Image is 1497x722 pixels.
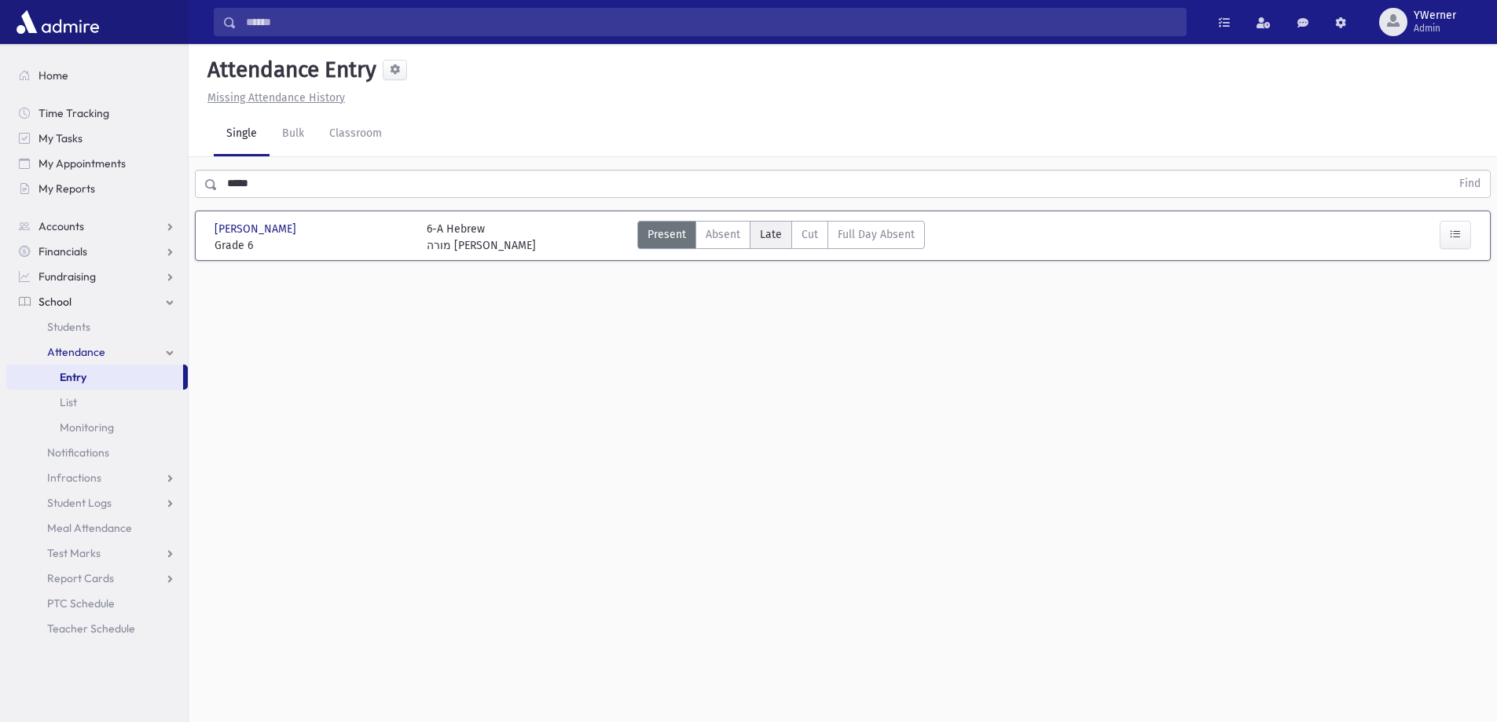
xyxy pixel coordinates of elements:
a: Notifications [6,440,188,465]
span: Absent [706,226,740,243]
span: Students [47,320,90,334]
a: Time Tracking [6,101,188,126]
a: Financials [6,239,188,264]
div: AttTypes [637,221,925,254]
a: Test Marks [6,541,188,566]
a: Accounts [6,214,188,239]
span: My Tasks [39,131,83,145]
a: My Reports [6,176,188,201]
a: School [6,289,188,314]
a: Classroom [317,112,394,156]
a: List [6,390,188,415]
a: Infractions [6,465,188,490]
span: Present [648,226,686,243]
span: PTC Schedule [47,596,115,610]
a: Students [6,314,188,339]
span: Test Marks [47,546,101,560]
span: YWerner [1414,9,1456,22]
span: Full Day Absent [838,226,915,243]
span: My Appointments [39,156,126,170]
span: My Reports [39,181,95,196]
span: Grade 6 [215,237,411,254]
a: Missing Attendance History [201,91,345,104]
a: Teacher Schedule [6,616,188,641]
span: Monitoring [60,420,114,434]
span: Report Cards [47,571,114,585]
a: Attendance [6,339,188,365]
a: Fundraising [6,264,188,289]
span: List [60,395,77,409]
a: Student Logs [6,490,188,515]
a: Monitoring [6,415,188,440]
span: Student Logs [47,496,112,510]
span: Notifications [47,445,109,460]
a: Report Cards [6,566,188,591]
span: Infractions [47,471,101,485]
span: Attendance [47,345,105,359]
a: Entry [6,365,183,390]
span: School [39,295,72,309]
span: Financials [39,244,87,258]
a: My Appointments [6,151,188,176]
button: Find [1450,170,1490,197]
span: Admin [1414,22,1456,35]
u: Missing Attendance History [207,91,345,104]
span: Entry [60,370,86,384]
span: Cut [802,226,818,243]
span: Home [39,68,68,82]
a: My Tasks [6,126,188,151]
span: Teacher Schedule [47,621,135,636]
div: 6-A Hebrew מורה [PERSON_NAME] [427,221,536,254]
span: Time Tracking [39,106,109,120]
span: [PERSON_NAME] [215,221,299,237]
a: Bulk [270,112,317,156]
span: Meal Attendance [47,521,132,535]
a: Meal Attendance [6,515,188,541]
a: Home [6,63,188,88]
span: Accounts [39,219,84,233]
span: Late [760,226,782,243]
img: AdmirePro [13,6,103,38]
span: Fundraising [39,269,96,284]
a: Single [214,112,270,156]
h5: Attendance Entry [201,57,376,83]
input: Search [237,8,1186,36]
a: PTC Schedule [6,591,188,616]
